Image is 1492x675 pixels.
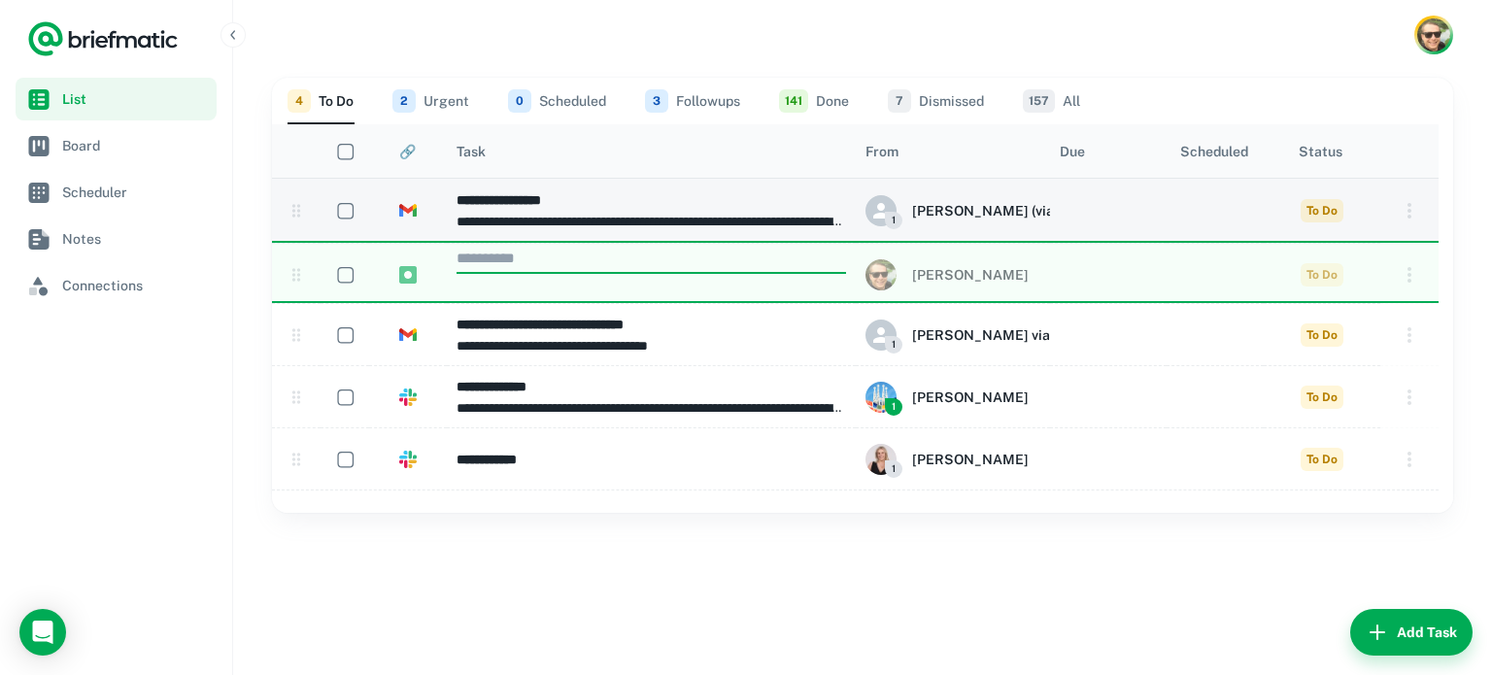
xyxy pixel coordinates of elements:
img: https://app.briefmatic.com/assets/integrations/slack.png [399,388,417,406]
a: Board [16,124,217,167]
button: Add Task [1350,609,1473,656]
span: 1 [885,336,902,354]
div: Task [457,144,486,159]
span: 141 [779,89,808,113]
a: Logo [27,19,179,58]
span: 4 [288,89,311,113]
button: Dismissed [888,78,984,124]
span: 7 [888,89,911,113]
button: Done [779,78,849,124]
div: Scheduled [1180,144,1248,159]
span: 1 [885,460,902,478]
span: 2 [392,89,416,113]
h6: [PERSON_NAME] [912,449,1029,470]
a: Scheduler [16,171,217,214]
button: Account button [1414,16,1453,54]
span: 0 [508,89,531,113]
div: Due [1060,144,1085,159]
h6: [PERSON_NAME] (via Google Drive) [912,200,1144,221]
img: https://app.briefmatic.com/assets/integrations/gmail.png [399,326,417,344]
span: To Do [1301,448,1343,471]
div: Mara Fisher (via Google Drive) [865,195,1144,226]
img: Manual [399,266,417,284]
img: ACg8ocJxtPgxB9CwYcqxNp3NkXOFiKU7BGaeZYnb2BbodbsujUE4LIc=s96-c [865,259,897,290]
span: To Do [1301,323,1343,347]
a: List [16,78,217,120]
button: Scheduled [508,78,606,124]
span: To Do [1301,386,1343,409]
button: Urgent [392,78,469,124]
span: To Do [1301,263,1343,287]
div: Status [1299,144,1342,159]
span: 1 [885,398,902,416]
a: Notes [16,218,217,260]
div: Kate Smith [865,444,1029,475]
button: All [1023,78,1080,124]
span: Board [62,135,209,156]
button: To Do [288,78,354,124]
div: From [865,144,899,159]
span: 3 [645,89,668,113]
h6: [PERSON_NAME] via Miro [912,324,1083,346]
h6: [PERSON_NAME] [912,387,1029,408]
div: 🔗 [399,144,416,159]
img: https://app.briefmatic.com/assets/integrations/slack.png [399,451,417,468]
h6: [PERSON_NAME] [912,264,1029,286]
span: Scheduler [62,182,209,203]
button: Followups [645,78,740,124]
div: Ross Howard via Miro [865,320,1083,351]
span: List [62,88,209,110]
a: Connections [16,264,217,307]
span: Notes [62,228,209,250]
img: 3985750522677_803a9ac21c54668bb910_72.png [865,382,897,413]
span: 1 [885,212,902,229]
span: 157 [1023,89,1055,113]
span: To Do [1301,199,1343,222]
div: Daniel Walters [865,382,1029,413]
img: Karl Chaffey [1417,18,1450,51]
div: Karl Chaffey [865,259,1029,290]
img: 8976284532787_c011994fe034ccbbb8e4_72.jpg [865,444,897,475]
span: Connections [62,275,209,296]
div: Load Chat [19,609,66,656]
img: https://app.briefmatic.com/assets/integrations/gmail.png [399,202,417,219]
